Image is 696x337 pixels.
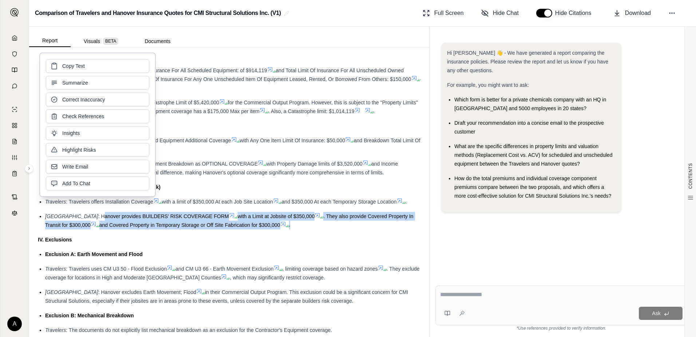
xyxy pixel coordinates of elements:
span: and CM U3 66 - Earth Movement Exclusion [175,266,273,272]
button: Insights [46,126,149,140]
span: How do the total premiums and individual coverage component premiums compare between the two prop... [454,175,611,199]
span: Draft your recommendation into a concise email to the prospective customer [454,120,604,135]
span: and Breakdown Total Limit Of Insurance For All Items: $50,000 [45,137,420,152]
span: Hide Chat [493,9,519,18]
button: Add To Chat [46,177,149,190]
span: and $350,000 At each Temporary Storage Location [282,199,397,205]
span: Travelers [45,266,66,272]
button: Documents [131,35,183,47]
span: : Travelers offers Breakdown To Covered Equipment Additional Coverage [66,137,231,143]
span: : Hanover provides a Catastrophe Limit of $5,420,000 [98,100,219,105]
span: . Also, a Catastrophe limit: $1,014,119 [268,108,355,114]
div: *Use references provided to verify information. [435,325,687,331]
button: Visuals [71,35,131,47]
span: [GEOGRAPHIC_DATA] [45,289,98,295]
button: Correct Inaccuracy [46,93,149,106]
a: Coverage Table [5,166,24,181]
span: . They also provide Covered Property In Transit for $300,000 [45,213,414,228]
span: [GEOGRAPHIC_DATA] [45,213,98,219]
span: with Any One Item Limit Of Insurance: $50,000 [240,137,345,143]
span: with Property Damage limits of $3,520,000 [266,161,363,167]
a: Chat [5,79,24,93]
span: Full Screen [434,9,464,18]
span: Hi [PERSON_NAME] 👋 - We have generated a report comparing the insurance policies. Please review t... [447,50,608,73]
span: What are the specific differences in property limits and valuation methods (Replacement Cost vs. ... [454,143,612,167]
span: Insights [62,129,80,137]
span: Add To Chat [62,180,90,187]
h2: Comparison of Travelers and Hanover Insurance Quotes for CMI Structural Solutions Inc. (V1) [35,7,281,20]
span: Travelers [45,327,66,333]
button: Summarize [46,76,149,90]
span: : Travelers offers Installation Coverage [66,199,153,205]
strong: IV. Exclusions [38,237,72,243]
span: Check References [62,113,104,120]
button: Write Email [46,160,149,174]
span: Exclusion A: Earth Movement and Flood [45,251,143,257]
a: Contract Analysis [5,190,24,204]
span: in their Commercial Output Program. This exclusion could be a significant concern for CMI Structu... [45,289,408,304]
span: Highlight Risks [62,146,96,154]
span: : Hanover excludes Earth Movement; Flood [98,289,196,295]
span: Which form is better for a private chemicals company with an HQ in [GEOGRAPHIC_DATA] and 5000 emp... [454,97,606,111]
span: for the Commercial Output Program. However, this is subject to the "Property Limits" schedule out... [45,100,418,114]
span: . [289,222,290,228]
a: Claim Coverage [5,134,24,149]
span: CONTENTS [688,163,693,189]
button: Full Screen [420,6,467,20]
span: Download [625,9,651,18]
span: : Travelers uses CM U3 50 - Flood Exclusion [66,266,167,272]
button: Expand sidebar [25,164,33,173]
a: Policy Comparisons [5,118,24,133]
span: : Hanover provides Equipment Breakdown as OPTIONAL COVERAGE [98,161,258,167]
span: Travelers [45,199,66,205]
span: BETA [103,38,118,45]
span: Copy Text [62,62,85,70]
button: Highlight Risks [46,143,149,157]
a: Custom Report [5,150,24,165]
span: Summarize [62,79,88,86]
a: Home [5,31,24,45]
span: Exclusion B: Mechanical Breakdown [45,313,134,318]
a: Single Policy [5,102,24,117]
span: . [373,108,375,114]
button: Hide Chat [478,6,522,20]
a: Legal Search Engine [5,206,24,220]
span: . This is a substantial difference, making Hanover's optional coverage significantly more compreh... [111,170,384,175]
span: . [406,199,407,205]
span: and Covered Property in Temporary Storage or Off Site Fabrication for $300,000 [99,222,280,228]
span: , and their Contractors Equipment coverage has a $175,000 Max per item [94,108,260,114]
span: . They also offer a Limit Of Insurance For Any One Unscheduled Item Of Equipment Leased, Rented, ... [99,76,411,82]
a: Documents Vault [5,47,24,61]
button: Copy Text [46,59,149,73]
button: Download [610,6,654,20]
span: . They exclude coverage for locations in High and Moderate [GEOGRAPHIC_DATA] Counties [45,266,420,280]
span: Write Email [62,163,88,170]
span: : Hanover provides BUILDERS' RISK COVERAGE FORM [98,213,229,219]
span: For example, you might want to ask: [447,82,529,88]
span: Ask [652,310,660,316]
div: A [7,317,22,331]
span: with a Limit at Jobsite of $350,000 [238,213,315,219]
span: with a limit of $350,000 At each Job Site Location [162,199,273,205]
span: , limiting coverage based on hazard zones [282,266,378,272]
span: , which may significantly restrict coverage. [230,275,325,280]
button: Ask [639,307,683,320]
span: : Travelers specifies a Total Limit Of Insurance For All Scheduled Equipment: of $914,119 [66,67,267,73]
span: : The documents do not explicitly list mechanical breakdown as an exclusion for the Contractor's ... [66,327,332,333]
img: Expand sidebar [10,8,19,17]
button: Report [29,35,71,47]
button: Check References [46,109,149,123]
span: Correct Inaccuracy [62,96,105,103]
span: Hide Citations [555,9,596,18]
a: Prompt Library [5,63,24,77]
button: Expand sidebar [7,5,22,20]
